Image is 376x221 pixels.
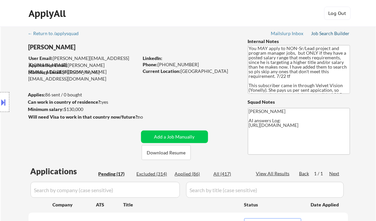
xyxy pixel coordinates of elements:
button: Download Resume [142,145,191,160]
input: Search by title (case sensitive) [186,182,344,198]
div: Company [53,201,96,208]
strong: LinkedIn: [143,55,163,61]
div: Squad Notes [248,99,350,105]
div: View All Results [256,170,292,177]
div: ATS [96,201,123,208]
div: [PHONE_NUMBER] [143,61,237,68]
div: Date Applied [311,201,340,208]
strong: Phone: [143,62,158,67]
div: ApplyAll [29,8,68,19]
strong: Current Location: [143,68,181,74]
div: 1 / 1 [314,170,330,177]
div: Applications [31,167,96,175]
div: Job Search Builder [311,31,350,36]
div: All (417) [214,171,247,177]
div: Internal Notes [248,38,350,45]
div: no [138,114,157,120]
div: Mailslurp Inbox [271,31,304,36]
div: [GEOGRAPHIC_DATA] [143,68,237,75]
div: Title [123,201,238,208]
div: Next [330,170,340,177]
a: Job Search Builder [311,31,350,37]
button: Log Out [324,7,351,20]
div: Status [244,198,301,210]
div: Pending (17) [99,171,132,177]
div: Excluded (314) [137,171,170,177]
div: Applied (86) [175,171,208,177]
a: Mailslurp Inbox [271,31,304,37]
a: ← Return to /applysquad [28,31,85,37]
button: Add a Job Manually [141,131,208,143]
input: Search by company (case sensitive) [31,182,180,198]
div: Back [299,170,310,177]
div: ← Return to /applysquad [28,31,85,36]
